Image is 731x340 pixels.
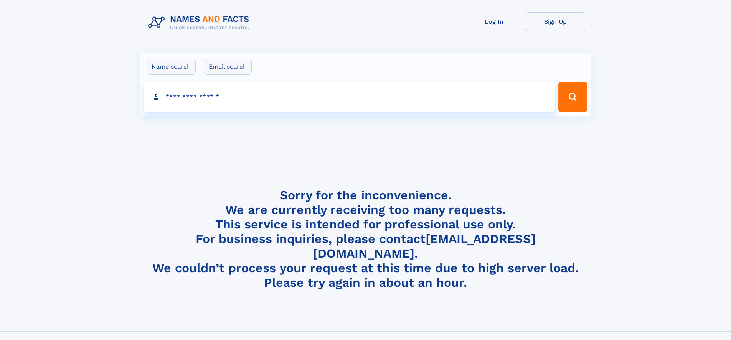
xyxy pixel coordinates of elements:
[145,12,256,33] img: Logo Names and Facts
[558,82,587,112] button: Search Button
[204,59,252,75] label: Email search
[144,82,555,112] input: search input
[464,12,525,31] a: Log In
[145,188,586,290] h4: Sorry for the inconvenience. We are currently receiving too many requests. This service is intend...
[525,12,586,31] a: Sign Up
[147,59,196,75] label: Name search
[313,232,536,261] a: [EMAIL_ADDRESS][DOMAIN_NAME]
